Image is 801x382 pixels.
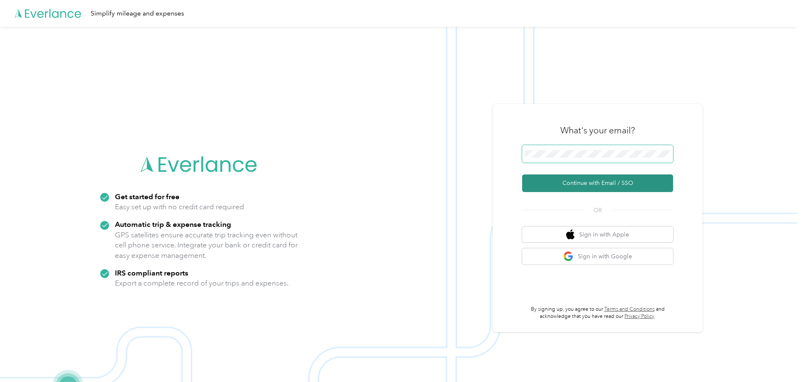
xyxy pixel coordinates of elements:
[583,206,612,215] span: OR
[522,226,673,243] button: apple logoSign in with Apple
[91,8,184,19] div: Simplify mileage and expenses
[624,313,654,320] a: Privacy Policy
[115,192,179,201] strong: Get started for free
[115,230,298,261] p: GPS satellites ensure accurate trip tracking even without cell phone service. Integrate your bank...
[563,251,574,262] img: google logo
[566,229,575,240] img: apple logo
[560,125,635,136] h3: What's your email?
[115,220,231,229] strong: Automatic trip & expense tracking
[115,268,188,277] strong: IRS compliant reports
[115,202,244,212] p: Easy set up with no credit card required
[522,248,673,265] button: google logoSign in with Google
[522,174,673,192] button: Continue with Email / SSO
[522,306,673,320] p: By signing up, you agree to our and acknowledge that you have read our .
[115,278,289,288] p: Export a complete record of your trips and expenses.
[604,306,655,312] a: Terms and Conditions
